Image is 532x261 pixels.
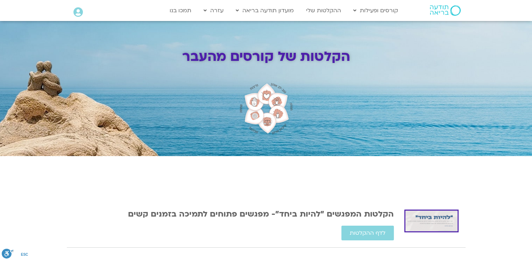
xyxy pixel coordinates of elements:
[350,4,402,17] a: קורסים ופעילות
[200,4,227,17] a: עזרה
[430,5,461,16] img: תודעה בריאה
[100,49,432,64] h2: הקלטות של קורסים מהעבר
[303,4,345,17] a: ההקלטות שלי
[166,4,195,17] a: תמכו בנו
[74,210,394,219] h2: הקלטות המפגשים "להיות ביחד"- מפגשים פתוחים לתמיכה בזמנים קשים
[232,4,297,17] a: מועדון תודעה בריאה
[341,226,394,240] a: לדף ההקלטות
[350,230,385,236] span: לדף ההקלטות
